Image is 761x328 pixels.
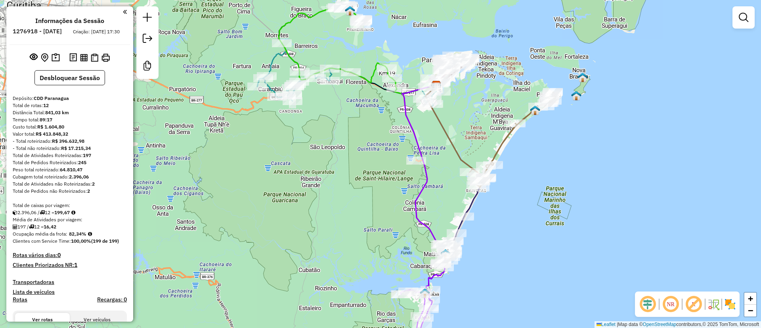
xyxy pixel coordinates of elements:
[13,216,127,223] div: Média de Atividades por viagem:
[13,210,17,215] i: Cubagem total roteirizado
[34,95,69,101] strong: CDD Paranagua
[39,52,50,64] button: Centralizar mapa no depósito ou ponto de apoio
[140,58,155,76] a: Criar modelo
[70,313,124,326] button: Ver veículos
[88,232,92,236] em: Média calculada utilizando a maior ocupação (%Peso ou %Cubagem) de cada rota da sessão. Rotas cro...
[28,51,39,64] button: Exibir sessão original
[54,209,70,215] strong: 199,67
[140,31,155,48] a: Exportar sessão
[643,322,677,327] a: OpenStreetMap
[13,289,127,295] h4: Lista de veículos
[530,105,540,115] img: PONTAL DO PARANÁ
[61,145,91,151] strong: R$ 17.215,34
[13,173,127,180] div: Cubagem total roteirizado:
[43,102,49,108] strong: 12
[69,174,89,180] strong: 2.396,06
[91,238,119,244] strong: (199 de 199)
[87,188,90,194] strong: 2
[69,231,86,237] strong: 82,34%
[13,209,127,216] div: 2.396,06 / 12 =
[748,305,753,315] span: −
[420,288,430,298] img: GUARATUBA
[45,109,69,115] strong: 841,03 km
[431,81,442,91] img: CDD Paranagua
[83,152,91,158] strong: 197
[440,249,451,259] img: MATINHOS
[13,145,127,152] div: - Total não roteirizado:
[13,123,127,130] div: Custo total:
[60,167,82,173] strong: 64.810,47
[684,295,703,314] span: Exibir rótulo
[744,305,756,316] a: Zoom out
[44,224,56,230] strong: 16,42
[617,322,618,327] span: |
[29,224,34,229] i: Total de rotas
[97,296,127,303] h4: Recargas: 0
[638,295,657,314] span: Ocultar deslocamento
[78,52,89,63] button: Visualizar relatório de Roteirização
[13,152,127,159] div: Total de Atividades Roteirizadas:
[71,238,91,244] strong: 100,00%
[89,52,100,63] button: Visualizar Romaneio
[52,138,84,144] strong: R$ 396.632,98
[13,159,127,166] div: Total de Pedidos Roteirizados:
[345,6,355,16] img: ANTONINA
[100,52,111,63] button: Imprimir Rotas
[13,102,127,109] div: Total de rotas:
[36,131,68,137] strong: R$ 413.848,32
[140,10,155,27] a: Nova sessão e pesquisa
[74,261,77,269] strong: 1
[724,298,736,311] img: Exibir/Ocultar setores
[392,290,411,298] div: Atividade não roteirizada - BRUNO DE FREITAS COR
[736,10,751,25] a: Exibir filtros
[744,293,756,305] a: Zoom in
[37,124,64,130] strong: R$ 1.604,80
[748,293,753,303] span: +
[13,231,67,237] span: Ocupação média da frota:
[13,238,71,244] span: Clientes com Service Time:
[35,17,104,25] h4: Informações da Sessão
[13,188,127,195] div: Total de Pedidos não Roteirizados:
[92,181,95,187] strong: 2
[661,295,680,314] span: Ocultar NR
[13,180,127,188] div: Total de Atividades não Roteirizadas:
[595,321,761,328] div: Map data © contributors,© 2025 TomTom, Microsoft
[707,298,720,311] img: Fluxo de ruas
[13,130,127,138] div: Valor total:
[577,72,588,82] img: ILHA DO MEL II
[13,28,62,35] h6: 1276918 - [DATE]
[40,117,52,123] strong: 89:17
[13,262,127,269] h4: Clientes Priorizados NR:
[40,210,45,215] i: Total de rotas
[13,95,127,102] div: Depósito:
[13,166,127,173] div: Peso total roteirizado:
[71,210,75,215] i: Meta Caixas/viagem: 182,26 Diferença: 17,41
[34,70,105,85] button: Desbloquear Sessão
[13,252,127,259] h4: Rotas vários dias:
[50,52,61,64] button: Painel de Sugestão
[571,90,581,101] img: ILHA DO MEL I
[57,251,61,259] strong: 0
[70,28,123,35] div: Criação: [DATE] 17:30
[13,138,127,145] div: - Total roteirizado:
[13,296,27,303] a: Rotas
[15,313,70,326] button: Ver rotas
[13,224,17,229] i: Total de Atividades
[13,202,127,209] div: Total de caixas por viagem:
[13,109,127,116] div: Distância Total:
[78,159,86,165] strong: 245
[597,322,616,327] a: Leaflet
[123,7,127,16] a: Clique aqui para minimizar o painel
[13,116,127,123] div: Tempo total:
[419,303,439,311] div: Atividade não roteirizada - SUPERMERCADO D ORLA
[68,52,78,64] button: Logs desbloquear sessão
[13,279,127,286] h4: Transportadoras
[13,223,127,230] div: 197 / 12 =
